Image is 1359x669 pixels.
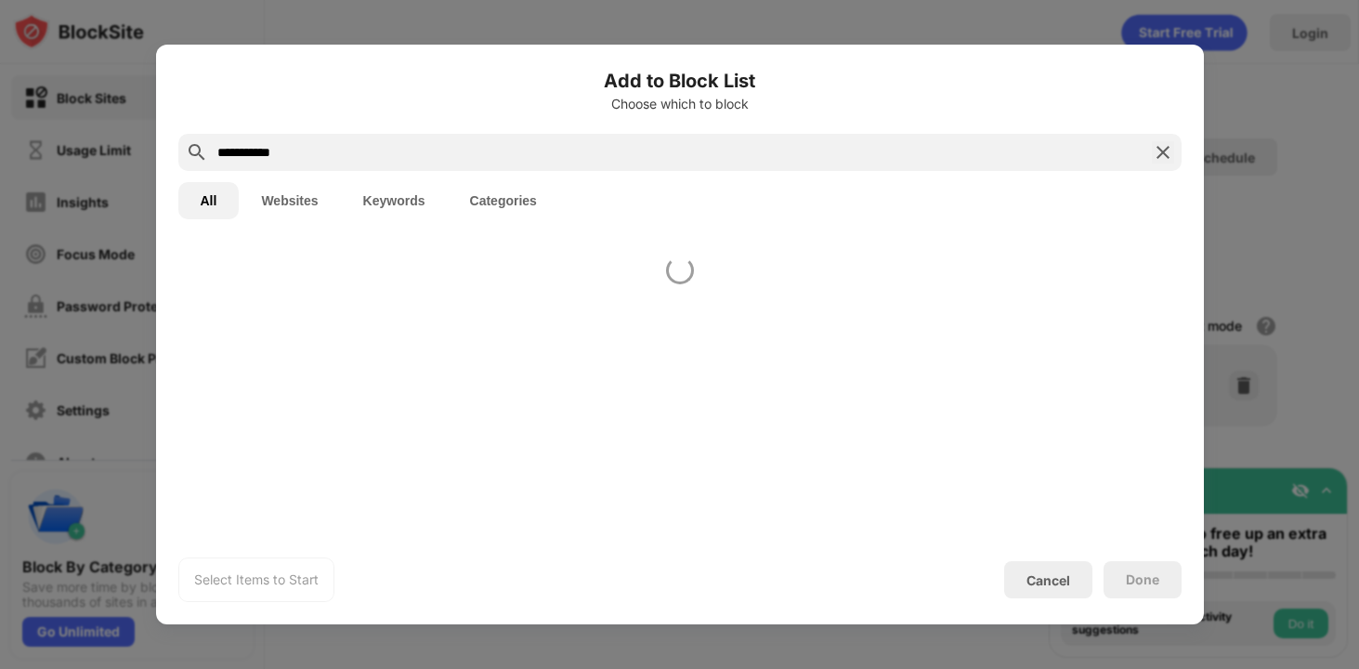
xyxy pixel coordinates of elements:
img: search.svg [186,141,208,164]
button: Keywords [341,182,448,219]
div: Done [1126,572,1159,587]
div: Select Items to Start [194,571,319,589]
div: Choose which to block [178,97,1182,111]
div: Cancel [1026,572,1070,588]
h6: Add to Block List [178,67,1182,95]
button: All [178,182,240,219]
img: search-close [1152,141,1174,164]
button: Categories [448,182,559,219]
button: Websites [239,182,340,219]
